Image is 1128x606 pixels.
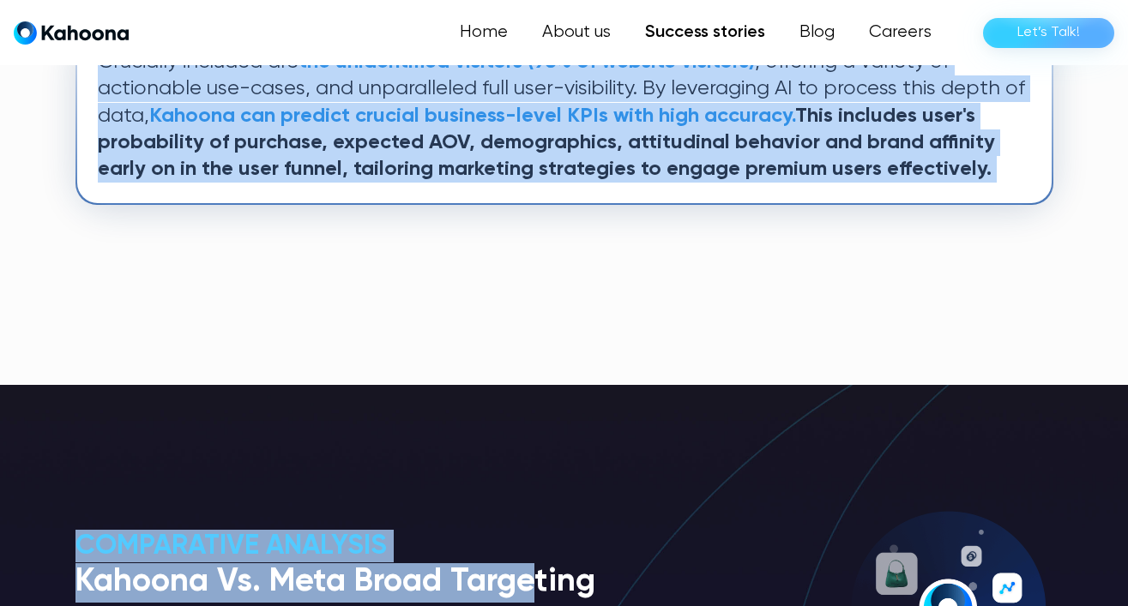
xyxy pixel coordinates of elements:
a: Careers [852,15,949,50]
strong: Kahoona can predict crucial business-level KPIs with high accuracy. [149,105,795,126]
strong: This includes user's probability of purchase, expected AOV, demographics, attitudinal behavior an... [98,105,995,179]
a: Home [443,15,525,50]
div: Let’s Talk! [1017,19,1080,46]
a: Let’s Talk! [983,18,1114,48]
p: Crucially included are , offering a variety of actionable use-cases, and unparalleled full user-v... [98,49,1031,183]
a: Blog [782,15,852,50]
a: Success stories [628,15,782,50]
h2: Kahoona Vs. Meta Broad Targeting [75,563,658,603]
h2: Comparative Analysis [75,530,658,562]
a: About us [525,15,628,50]
a: home [14,21,129,45]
